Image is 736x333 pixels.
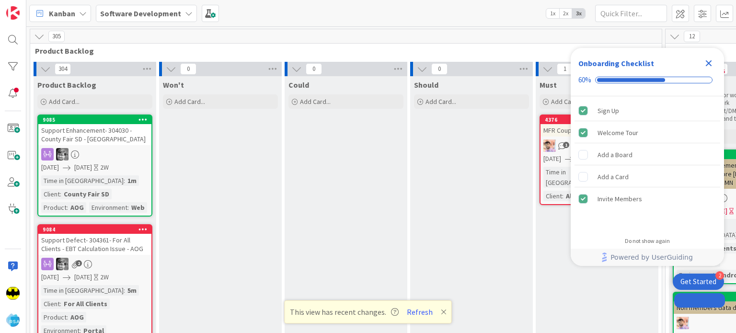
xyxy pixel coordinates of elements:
span: : [562,191,563,201]
div: Invite Members is complete. [575,188,720,209]
a: Powered by UserGuiding [575,249,719,266]
div: Support Defect- 304361- For All Clients - EBT Calculation Issue - AOG [38,234,151,255]
div: 4376 [540,115,654,124]
span: 0 [306,63,322,75]
span: 304 [55,63,71,75]
span: 305 [48,31,65,42]
span: Kanban [49,8,75,19]
img: avatar [6,313,20,327]
div: Welcome Tour is complete. [575,122,720,143]
div: Checklist items [571,96,724,231]
div: Do not show again [625,237,670,245]
div: AOG [68,312,86,322]
span: Powered by UserGuiding [610,252,693,263]
div: Client [41,299,60,309]
span: Product Backlog [35,46,650,56]
div: Checklist progress: 60% [578,76,716,84]
div: 9085 [43,116,151,123]
div: County Fair SD [61,189,112,199]
div: Onboarding Checklist [578,57,654,69]
span: [DATE] [41,272,59,282]
div: Checklist Container [571,48,724,266]
div: Close Checklist [701,56,716,71]
div: 9084 [38,225,151,234]
div: Environment [89,202,127,213]
div: Client [41,189,60,199]
span: [DATE] [74,162,92,172]
img: RS [677,317,689,329]
span: 2 [76,260,82,266]
div: AOG [68,202,86,213]
div: KS [38,258,151,270]
span: 3x [572,9,585,18]
span: Add Card... [49,97,80,106]
span: : [60,299,61,309]
div: All [563,191,576,201]
div: Product [41,312,67,322]
span: This view has recent changes. [290,306,399,318]
img: KS [56,258,69,270]
span: 2x [559,9,572,18]
span: : [127,202,129,213]
div: Add a Board [598,149,632,161]
div: 4376 [545,116,654,123]
a: 9085Support Enhancement- 304030 - County Fair SD - [GEOGRAPHIC_DATA]KS[DATE][DATE]2WTime in [GEOG... [37,115,152,217]
span: Won't [163,80,184,90]
span: 1x [546,9,559,18]
span: : [124,285,125,296]
div: Support Enhancement- 304030 - County Fair SD - [GEOGRAPHIC_DATA] [38,124,151,145]
div: Environment [677,270,715,280]
img: RS [543,139,556,152]
div: Add a Board is incomplete. [575,144,720,165]
input: Quick Filter... [595,5,667,22]
div: Time in [GEOGRAPHIC_DATA] [543,167,611,188]
span: : [67,202,68,213]
div: Sign Up is complete. [575,100,720,121]
span: 1 [557,63,573,75]
div: 5m [125,285,139,296]
div: 9085Support Enhancement- 304030 - County Fair SD - [GEOGRAPHIC_DATA] [38,115,151,145]
div: 4376MFR Coupons Image Issue [540,115,654,137]
span: Add Card... [425,97,456,106]
span: Add Card... [551,97,582,106]
span: : [715,270,716,280]
div: For All Clients [61,299,110,309]
div: KS [38,148,151,161]
div: Open Get Started checklist, remaining modules: 2 [673,274,724,290]
div: MFR Coupons Image Issue [540,124,654,137]
span: 0 [431,63,448,75]
div: 9084 [43,226,151,233]
span: 1 [563,142,569,148]
div: Welcome Tour [598,127,638,138]
span: : [60,189,61,199]
span: : [67,312,68,322]
div: Client [543,191,562,201]
a: 4376MFR Coupons Image IssueRS[DATE][DATE]3WTime in [GEOGRAPHIC_DATA]:8d 18h 23mClient:AllPriority: [540,115,655,205]
div: 2W [100,272,109,282]
div: Invite Members [598,193,642,205]
div: Sign Up [598,105,619,116]
div: Time in [GEOGRAPHIC_DATA] [41,285,124,296]
div: 9084Support Defect- 304361- For All Clients - EBT Calculation Issue - AOG [38,225,151,255]
div: Get Started [680,277,716,287]
span: [DATE] [543,154,561,164]
div: 2 [715,271,724,280]
span: Add Card... [174,97,205,106]
span: : [124,175,125,186]
span: 0 [180,63,196,75]
div: Time in [GEOGRAPHIC_DATA] [41,175,124,186]
div: Web [129,202,147,213]
span: [DATE] [41,162,59,172]
button: Refresh [403,306,436,318]
span: Must [540,80,557,90]
div: Add a Card [598,171,629,183]
div: 60% [578,76,591,84]
span: Add Card... [300,97,331,106]
img: Visit kanbanzone.com [6,6,20,20]
img: KS [56,148,69,161]
div: 1m [125,175,139,186]
div: 2W [100,162,109,172]
span: 12 [684,31,700,42]
span: Should [414,80,438,90]
div: RS [540,139,654,152]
